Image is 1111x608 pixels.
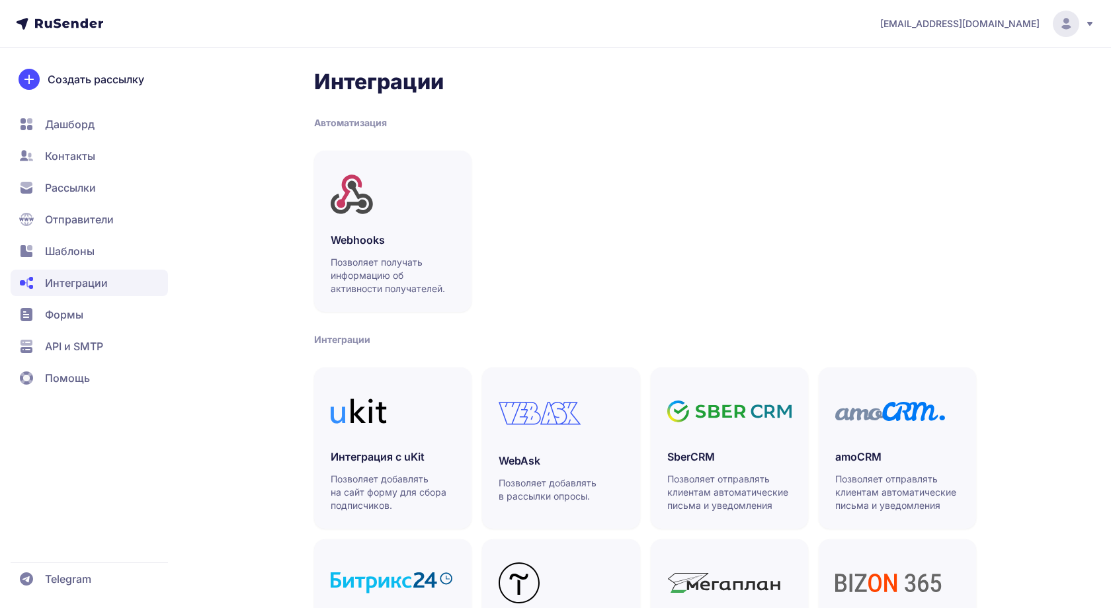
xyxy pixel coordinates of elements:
[667,473,792,512] p: Позволяет отправлять клиентам автоматические письма и уведомления
[45,307,83,323] span: Формы
[482,367,639,529] a: WebAskПозволяет добавлять в рассылки опросы.
[331,232,455,248] h3: Webhooks
[11,566,168,592] a: Telegram
[499,476,623,503] p: Позволяет добавлять в рассылки опросы.
[45,275,108,291] span: Интеграции
[314,151,472,312] a: WebhooksПозволяет получать информацию об активности получателей.
[651,367,808,529] a: SberCRMПозволяет отправлять клиентам автоматические письма и уведомления
[499,453,623,469] h3: WebAsk
[819,367,976,529] a: amoCRMПозволяет отправлять клиентам автоматические письма и уведомления
[314,69,976,95] h2: Интеграции
[331,473,455,512] p: Позволяет добавлять на сайт форму для сбора подписчиков.
[331,449,455,465] h3: Интеграция с uKit
[835,473,960,512] p: Позволяет отправлять клиентам автоматические письма и уведомления
[45,338,103,354] span: API и SMTP
[45,571,91,587] span: Telegram
[314,367,472,529] a: Интеграция с uKitПозволяет добавлять на сайт форму для сбора подписчиков.
[45,116,95,132] span: Дашборд
[45,180,96,196] span: Рассылки
[880,17,1040,30] span: [EMAIL_ADDRESS][DOMAIN_NAME]
[45,148,95,164] span: Контакты
[45,370,90,386] span: Помощь
[835,449,960,465] h3: amoCRM
[48,71,144,87] span: Создать рассылку
[314,116,976,130] div: Автоматизация
[331,256,455,295] p: Позволяет получать информацию об активности получателей.
[667,449,792,465] h3: SberCRM
[314,333,976,346] div: Интеграции
[45,211,114,227] span: Отправители
[45,243,95,259] span: Шаблоны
